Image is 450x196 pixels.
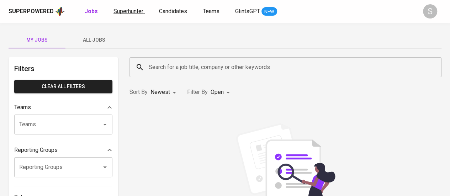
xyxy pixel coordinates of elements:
button: Open [100,162,110,172]
h6: Filters [14,63,112,74]
div: Open [211,86,232,99]
button: Open [100,120,110,129]
a: GlintsGPT NEW [235,7,277,16]
b: Jobs [85,8,98,15]
p: Reporting Groups [14,146,58,154]
div: Newest [150,86,179,99]
a: Jobs [85,7,99,16]
span: My Jobs [13,36,61,44]
a: Superpoweredapp logo [9,6,65,17]
p: Sort By [129,88,148,96]
div: Reporting Groups [14,143,112,157]
div: Teams [14,100,112,115]
a: Teams [203,7,221,16]
span: GlintsGPT [235,8,260,15]
img: app logo [55,6,65,17]
a: Candidates [159,7,189,16]
span: All Jobs [70,36,118,44]
span: Superhunter [113,8,143,15]
div: Superpowered [9,7,54,16]
span: Teams [203,8,219,15]
p: Filter By [187,88,208,96]
span: NEW [261,8,277,15]
button: Clear All filters [14,80,112,93]
span: Open [211,89,224,95]
span: Candidates [159,8,187,15]
p: Newest [150,88,170,96]
div: S [423,4,437,18]
a: Superhunter [113,7,145,16]
span: Clear All filters [20,82,107,91]
p: Teams [14,103,31,112]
